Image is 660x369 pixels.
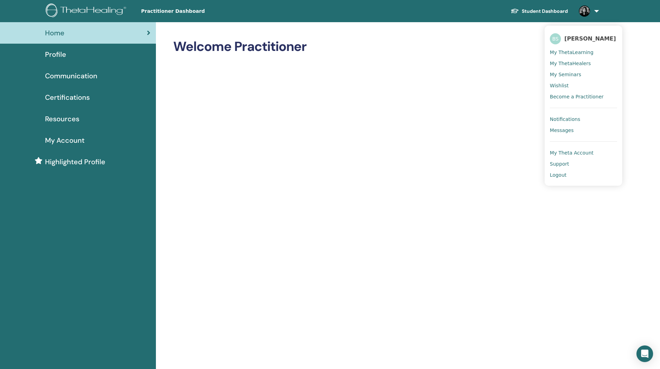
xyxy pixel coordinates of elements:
[636,345,653,362] div: Open Intercom Messenger
[550,60,591,67] span: My ThetaHealers
[141,8,245,15] span: Practitioner Dashboard
[550,82,569,89] span: Wishlist
[564,35,616,42] span: [PERSON_NAME]
[550,169,617,181] a: Logout
[505,5,573,18] a: Student Dashboard
[550,49,593,55] span: My ThetaLearning
[45,71,97,81] span: Communication
[550,33,561,44] span: BS
[550,147,617,158] a: My Theta Account
[45,92,90,103] span: Certifications
[550,94,604,100] span: Become a Practitioner
[550,69,617,80] a: My Seminars
[550,91,617,102] a: Become a Practitioner
[550,150,593,156] span: My Theta Account
[173,39,589,55] h2: Welcome Practitioner
[45,157,105,167] span: Highlighted Profile
[550,161,569,167] span: Support
[550,114,617,125] a: Notifications
[45,28,64,38] span: Home
[511,8,519,14] img: graduation-cap-white.svg
[550,58,617,69] a: My ThetaHealers
[550,31,617,47] a: BS[PERSON_NAME]
[45,49,66,60] span: Profile
[550,158,617,169] a: Support
[550,116,580,122] span: Notifications
[550,47,617,58] a: My ThetaLearning
[45,114,79,124] span: Resources
[550,127,574,133] span: Messages
[46,3,129,19] img: logo.png
[550,172,566,178] span: Logout
[550,80,617,91] a: Wishlist
[579,6,590,17] img: default.jpg
[550,71,581,78] span: My Seminars
[45,135,85,146] span: My Account
[550,125,617,136] a: Messages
